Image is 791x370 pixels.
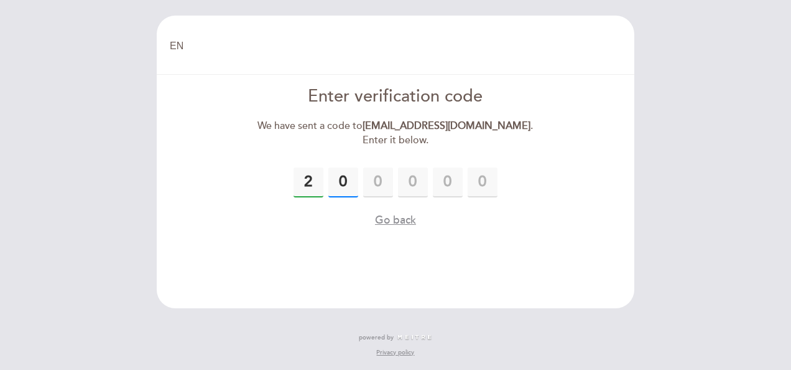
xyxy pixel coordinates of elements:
[359,333,394,342] span: powered by
[376,348,414,357] a: Privacy policy
[328,168,358,197] input: 0
[397,334,432,341] img: MEITRE
[294,168,323,197] input: 0
[253,85,539,109] div: Enter verification code
[363,168,393,197] input: 0
[468,168,497,197] input: 0
[398,168,428,197] input: 0
[253,119,539,148] div: We have sent a code to . Enter it below.
[363,120,530,132] strong: [EMAIL_ADDRESS][DOMAIN_NAME]
[433,168,463,197] input: 0
[375,212,416,228] button: Go back
[359,333,432,342] a: powered by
